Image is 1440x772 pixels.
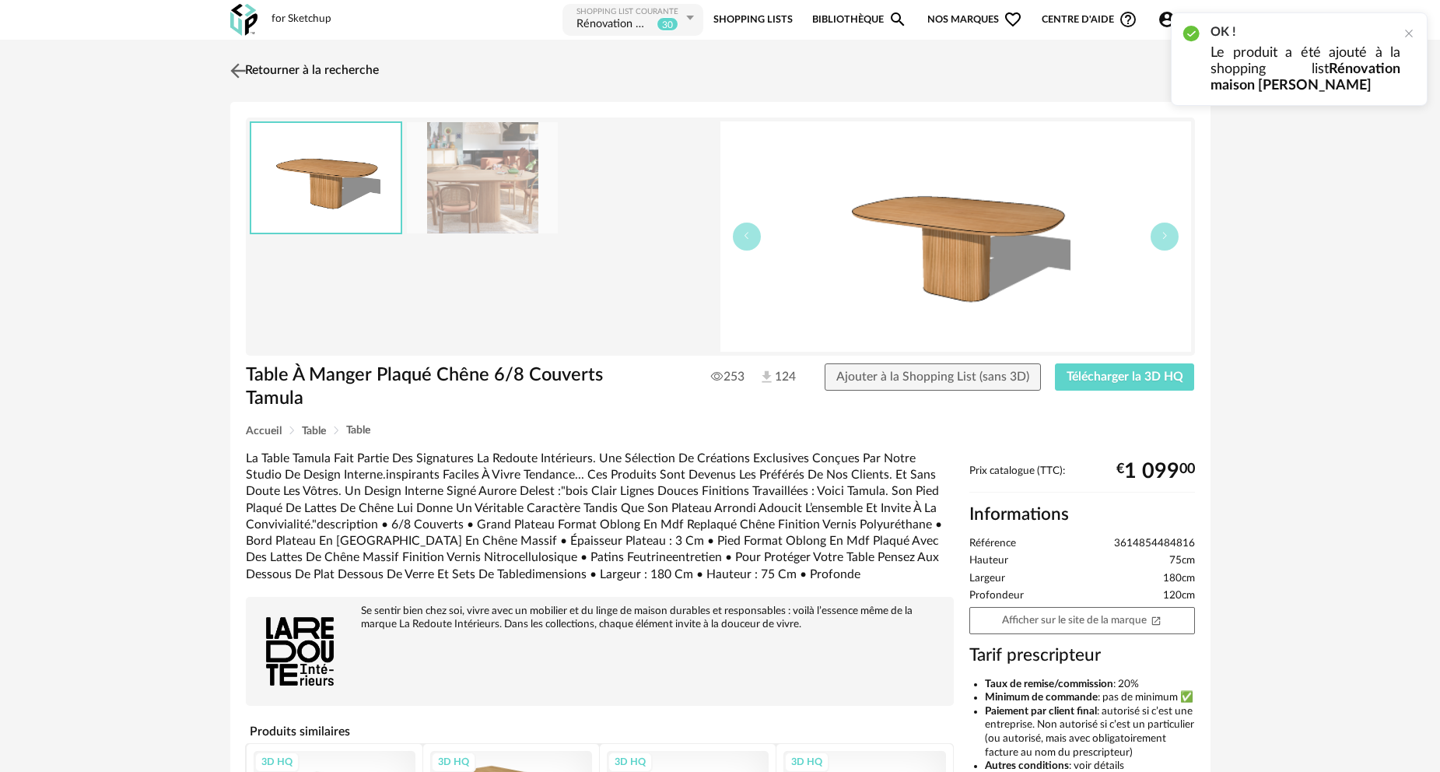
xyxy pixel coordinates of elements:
[969,465,1195,493] div: Prix catalogue (TTC):
[1116,465,1195,478] div: € 00
[608,752,653,772] div: 3D HQ
[1163,572,1195,586] span: 180cm
[1211,24,1400,40] h2: OK !
[226,59,249,82] img: svg+xml;base64,PHN2ZyB3aWR0aD0iMjQiIGhlaWdodD0iMjQiIHZpZXdCb3g9IjAgMCAyNCAyNCIgZmlsbD0ibm9uZSIgeG...
[246,425,1195,437] div: Breadcrumb
[985,692,1098,703] b: Minimum de commande
[254,605,946,631] div: Se sentir bien chez soi, vivre avec un mobilier et du linge de maison durables et responsables : ...
[1004,10,1022,29] span: Heart Outline icon
[576,17,653,33] div: Rénovation maison MURAT
[985,678,1195,692] li: : 20%
[969,504,1195,526] h2: Informations
[302,426,326,437] span: Table
[226,54,379,88] a: Retourner à la recherche
[254,752,300,772] div: 3D HQ
[246,426,282,437] span: Accueil
[985,679,1113,690] b: Taux de remise/commission
[657,17,678,31] sup: 30
[1151,614,1161,625] span: Open In New icon
[720,121,1191,352] img: thumbnail.png
[1211,45,1400,94] p: Le produit a été ajouté à la shopping list
[1055,363,1195,391] button: Télécharger la 3D HQ
[1169,554,1195,568] span: 75cm
[1211,62,1400,93] b: Rénovation maison [PERSON_NAME]
[1124,465,1179,478] span: 1 099
[1163,589,1195,603] span: 120cm
[985,705,1195,760] li: : autorisé si c’est une entreprise. Non autorisé si c’est un particulier (ou autorisé, mais avec ...
[969,537,1016,551] span: Référence
[1158,10,1176,29] span: Account Circle icon
[1158,10,1183,29] span: Account Circle icon
[246,363,632,411] h1: Table À Manger Plaqué Chêne 6/8 Couverts Tamula
[969,644,1195,667] h3: Tarif prescripteur
[985,706,1097,717] b: Paiement par client final
[888,10,907,29] span: Magnify icon
[254,605,347,698] img: brand logo
[759,369,775,385] img: Téléchargements
[431,752,476,772] div: 3D HQ
[1067,370,1183,383] span: Télécharger la 3D HQ
[1114,537,1195,551] span: 3614854484816
[927,2,1022,37] span: Nos marques
[985,691,1195,705] li: : pas de minimum ✅
[985,760,1069,771] b: Autres conditions
[812,2,907,37] a: BibliothèqueMagnify icon
[969,572,1005,586] span: Largeur
[969,554,1008,568] span: Hauteur
[1042,10,1137,29] span: Centre d'aideHelp Circle Outline icon
[759,369,796,386] span: 124
[969,607,1195,634] a: Afficher sur le site de la marqueOpen In New icon
[346,425,370,436] span: Table
[784,752,829,772] div: 3D HQ
[230,4,258,36] img: OXP
[836,370,1029,383] span: Ajouter à la Shopping List (sans 3D)
[1119,10,1137,29] span: Help Circle Outline icon
[246,720,954,743] h4: Produits similaires
[251,123,401,233] img: thumbnail.png
[576,7,682,17] div: Shopping List courante
[246,451,954,583] div: La Table Tamula Fait Partie Des Signatures La Redoute Intérieurs. Une Sélection De Créations Excl...
[969,589,1024,603] span: Profondeur
[407,122,558,233] img: fa1cd54999977ca3c3d210f49bac1509.jpg
[825,363,1041,391] button: Ajouter à la Shopping List (sans 3D)
[1193,11,1211,28] img: fr
[713,2,793,37] a: Shopping Lists
[711,369,745,384] span: 253
[272,12,331,26] div: for Sketchup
